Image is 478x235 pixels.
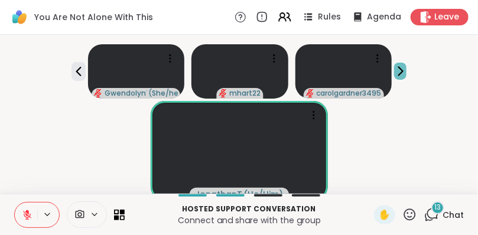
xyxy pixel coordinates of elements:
span: Leave [434,11,459,23]
span: Agenda [367,11,401,23]
span: Rules [318,11,341,23]
span: audio-muted [94,89,102,97]
img: ShareWell Logomark [9,7,30,27]
span: audio-muted [306,89,314,97]
p: Hosted support conversation [132,204,367,214]
span: audio-muted [219,89,227,97]
p: Connect and share with the group [132,214,367,226]
span: carolgardner3495 [317,89,382,98]
span: mhart22 [229,89,261,98]
span: Chat [443,209,464,221]
span: 13 [435,203,441,213]
span: ( He/Him ) [243,188,283,200]
span: ( She/her ) [148,89,178,98]
span: Gwendolyn79 [105,89,147,98]
span: You Are Not Alone With This [34,11,153,23]
span: JonathanT [195,188,242,200]
span: ✋ [379,208,391,222]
